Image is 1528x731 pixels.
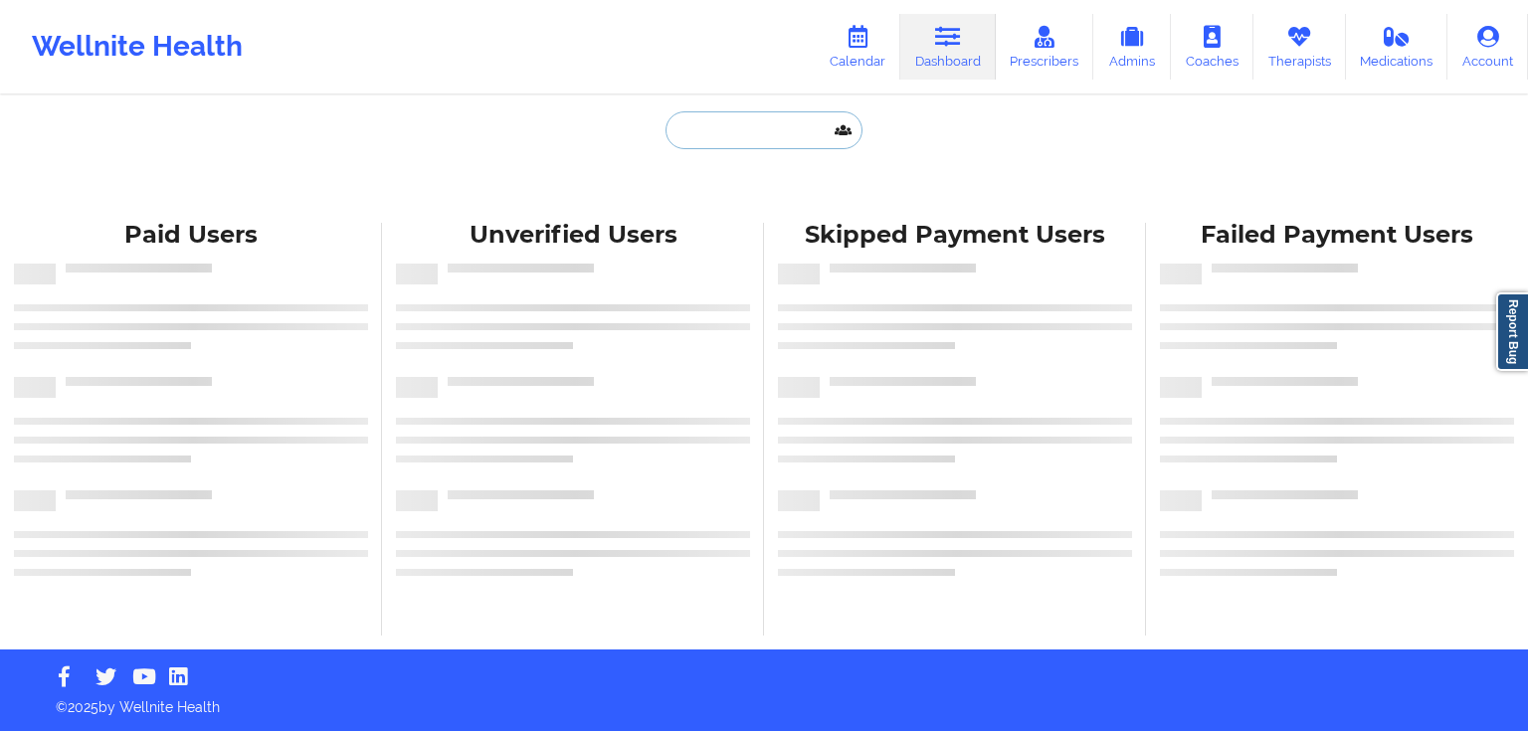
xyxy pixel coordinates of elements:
[1093,14,1171,80] a: Admins
[778,220,1132,251] div: Skipped Payment Users
[42,683,1486,717] p: © 2025 by Wellnite Health
[1171,14,1253,80] a: Coaches
[396,220,750,251] div: Unverified Users
[815,14,900,80] a: Calendar
[1496,292,1528,371] a: Report Bug
[14,220,368,251] div: Paid Users
[1346,14,1448,80] a: Medications
[1160,220,1514,251] div: Failed Payment Users
[1253,14,1346,80] a: Therapists
[900,14,996,80] a: Dashboard
[996,14,1094,80] a: Prescribers
[1447,14,1528,80] a: Account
